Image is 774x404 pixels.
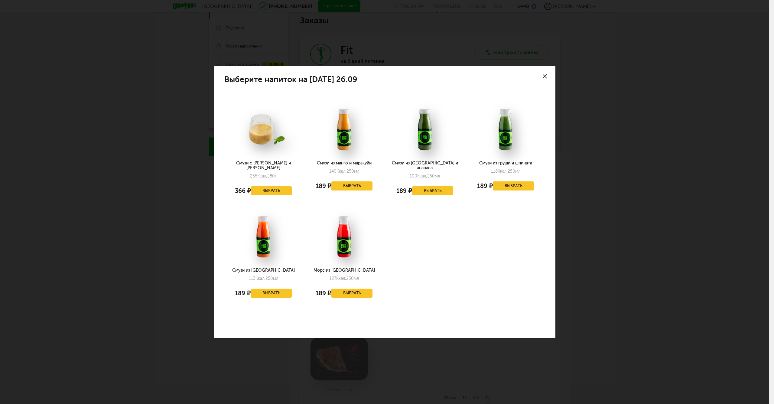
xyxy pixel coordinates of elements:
[354,276,359,281] span: мл
[396,108,454,151] img: big_JjpXbxmCpcvLjyhh.png
[235,185,251,197] div: 366 ₽
[311,161,377,166] div: Смузи из манго и маракуйи
[435,174,440,179] span: мл
[315,108,373,151] img: big_XgfBgw44yGIEmNyG.png
[235,216,292,258] img: big_keJYmrlxVUgNNVMd.png
[412,186,453,195] button: Выбрать
[329,169,359,174] div: 140 250
[396,185,412,197] div: 189 ₽
[316,287,331,299] div: 189 ₽
[477,108,534,151] img: big_dvtZiOyo06o8nas8.png
[331,181,372,190] button: Выбрать
[472,161,538,166] div: Смузи из груши и шпината
[498,169,508,174] span: Ккал,
[235,108,292,151] img: big_B8hHksOUDuxy4lD9.png
[392,161,458,171] div: Смузи из [GEOGRAPHIC_DATA] и ананаса
[491,169,520,174] div: 118 250
[249,276,278,281] div: 113 250
[311,268,377,273] div: Морс из [GEOGRAPHIC_DATA]
[257,174,267,179] span: Ккал,
[230,268,296,273] div: Смузи из [GEOGRAPHIC_DATA]
[255,276,265,281] span: Ккал,
[224,76,357,83] h4: Выберите напиток на [DATE] 26.09
[336,276,346,281] span: Ккал,
[331,289,372,298] button: Выбрать
[515,169,520,174] span: мл
[251,289,292,298] button: Выбрать
[230,161,296,171] div: Смузи с [PERSON_NAME] и [PERSON_NAME]
[251,186,292,195] button: Выбрать
[354,169,359,174] span: мл
[273,276,278,281] span: мл
[315,216,373,258] img: big_IdmC6AHTzf2SjkLK.png
[235,287,251,299] div: 189 ₽
[410,174,440,179] div: 100 250
[250,174,277,179] div: 255 280
[477,180,493,192] div: 189 ₽
[330,276,359,281] div: 127 250
[417,174,427,179] span: Ккал,
[316,180,331,192] div: 189 ₽
[493,181,534,190] button: Выбрать
[275,174,277,179] span: г
[337,169,346,174] span: Ккал,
